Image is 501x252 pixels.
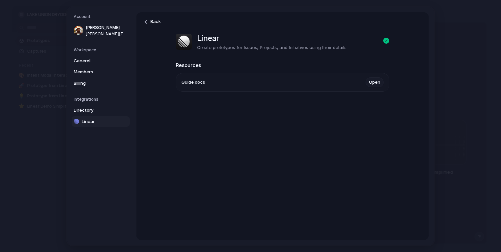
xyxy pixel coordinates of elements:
h1: Linear [197,32,347,44]
a: Members [72,67,130,77]
h5: Workspace [74,47,130,53]
a: Open [366,77,384,87]
span: [PERSON_NAME] [86,24,128,31]
a: Back [140,16,164,27]
span: Directory [74,107,116,114]
span: Members [74,69,116,75]
a: [PERSON_NAME][PERSON_NAME][EMAIL_ADDRESS][PERSON_NAME][DOMAIN_NAME] [72,22,130,39]
h5: Integrations [74,96,130,102]
span: Linear [82,118,124,125]
h2: Resources [176,61,389,69]
a: General [72,55,130,66]
p: Create prototypes for Issues, Projects, and Initiatives using their details [197,44,347,51]
span: General [74,57,116,64]
a: Linear [72,116,130,127]
a: Directory [72,105,130,116]
span: Back [150,18,161,25]
h5: Account [74,14,130,20]
span: Guide docs [181,79,205,86]
span: Billing [74,80,116,86]
a: Billing [72,78,130,88]
span: [PERSON_NAME][EMAIL_ADDRESS][PERSON_NAME][DOMAIN_NAME] [86,31,128,37]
